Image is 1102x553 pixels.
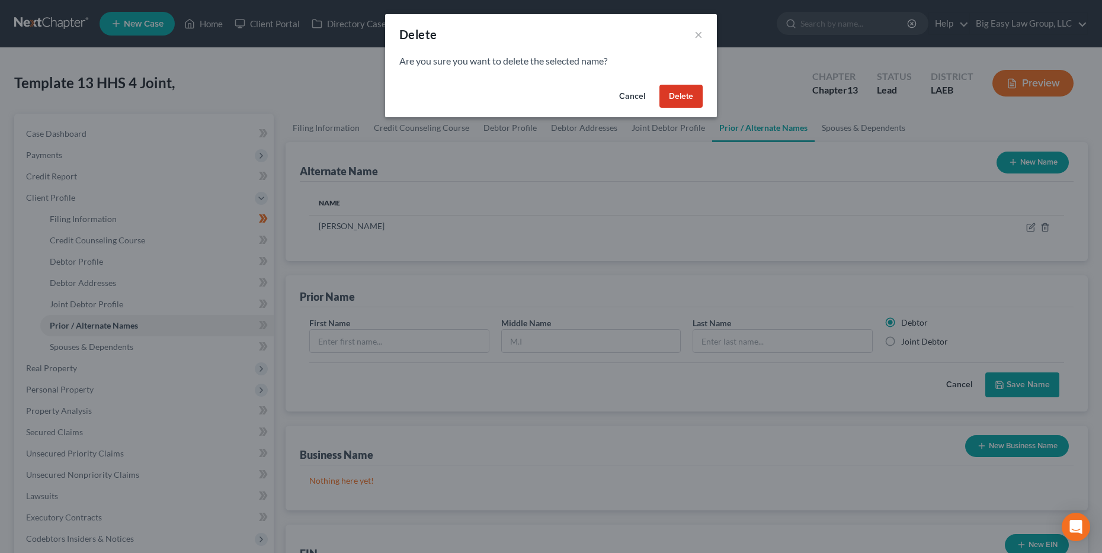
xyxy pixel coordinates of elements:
[610,85,655,108] button: Cancel
[694,27,703,41] button: ×
[1062,513,1090,541] div: Open Intercom Messenger
[399,26,437,43] div: Delete
[659,85,703,108] button: Delete
[399,54,703,68] p: Are you sure you want to delete the selected name?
